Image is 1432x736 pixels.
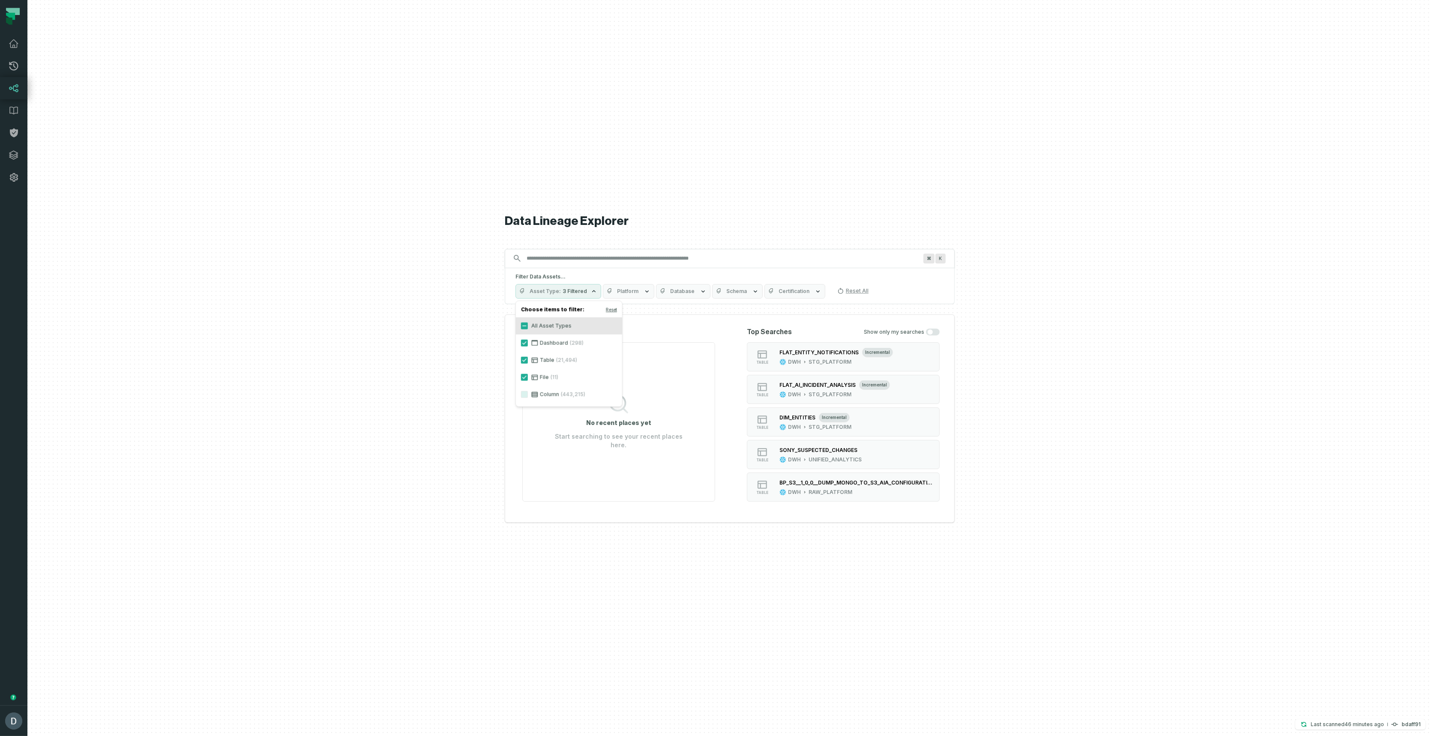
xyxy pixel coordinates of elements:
[9,694,17,701] div: Tooltip anchor
[521,340,528,347] button: Dashboard(298)
[561,391,585,398] span: (443,215)
[521,323,528,329] button: All Asset Types
[1345,721,1384,727] relative-time: Sep 17, 2025, 3:58 PM GMT+3
[505,214,955,229] h1: Data Lineage Explorer
[521,391,528,398] button: Column(443,215)
[516,305,622,317] h4: Choose items to filter:
[606,306,617,313] button: Reset
[5,712,22,730] img: avatar of Daniel Lahyani
[521,357,528,364] button: Table(21,494)
[516,352,622,369] label: Table
[1402,722,1420,727] h4: bdaff91
[556,357,577,364] span: (21,494)
[1295,719,1426,730] button: Last scanned[DATE] 3:58:13 PMbdaff91
[516,335,622,352] label: Dashboard
[935,254,946,263] span: Press ⌘ + K to focus the search bar
[516,386,622,403] label: Column
[516,369,622,386] label: File
[923,254,935,263] span: Press ⌘ + K to focus the search bar
[521,374,528,381] button: File(11)
[570,340,584,347] span: (298)
[516,317,622,335] label: All Asset Types
[551,374,558,381] span: (11)
[1311,720,1384,729] p: Last scanned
